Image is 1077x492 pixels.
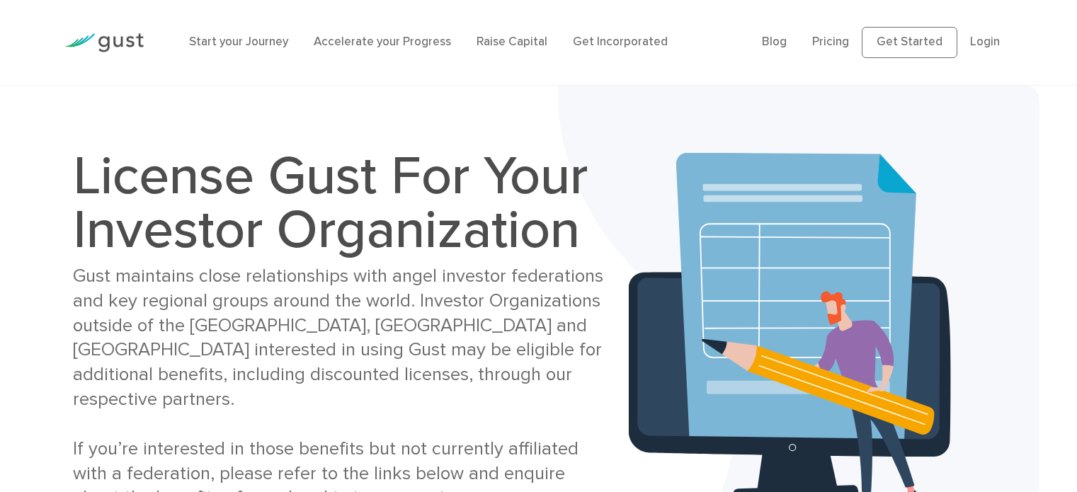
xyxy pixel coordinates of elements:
[73,149,608,257] h1: License Gust For Your Investor Organization
[762,35,787,49] a: Blog
[573,35,668,49] a: Get Incorporated
[314,35,451,49] a: Accelerate your Progress
[970,35,1000,49] a: Login
[64,33,144,52] img: Gust Logo
[812,35,849,49] a: Pricing
[477,35,547,49] a: Raise Capital
[862,27,957,58] a: Get Started
[189,35,288,49] a: Start your Journey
